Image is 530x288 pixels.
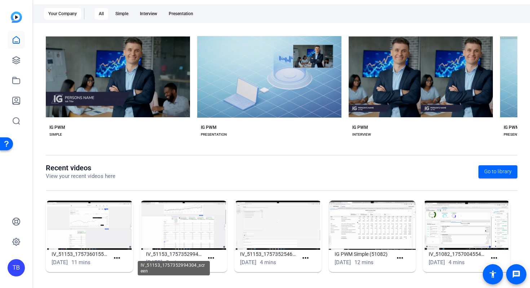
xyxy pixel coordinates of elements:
h1: IG PWM Simple (51082) [335,250,393,258]
img: IV_51082_1757004554473_screen [423,201,510,250]
mat-icon: more_horiz [301,254,310,263]
span: 4 mins [449,259,465,266]
div: IV_51153_1757352994304_screen [138,261,210,275]
mat-icon: message [512,270,521,279]
span: [DATE] [429,259,445,266]
h1: Recent videos [46,163,115,172]
mat-icon: more_horiz [207,254,216,263]
h1: IV_51153_1757352546819_screen [240,250,298,258]
div: SIMPLE [49,132,62,138]
h1: IV_51153_1757360155291_screen [52,250,110,258]
div: All [94,8,108,19]
img: IV_51153_1757352546819_screen [234,201,322,250]
div: IG PWM [201,125,217,130]
h1: IV_51082_1757004554473_screen [429,250,487,258]
h1: IV_51153_1757352994304_screen [146,250,204,258]
img: IV_51153_1757360155291_screen [46,201,133,250]
span: [DATE] [240,259,256,266]
mat-icon: accessibility [489,270,497,279]
mat-icon: more_horiz [112,254,122,263]
span: [DATE] [52,259,68,266]
div: PRESENTATION [504,132,530,138]
div: Presentation [164,8,198,19]
p: View your recent videos here [46,172,115,180]
img: IG PWM Simple (51082) [329,201,416,250]
img: IV_51153_1757352994304_screen [140,201,228,250]
div: TB [8,259,25,276]
a: Go to library [478,165,517,178]
img: blue-gradient.svg [11,12,22,23]
mat-icon: more_horiz [396,254,405,263]
div: INTERVIEW [352,132,371,138]
span: [DATE] [335,259,351,266]
div: Simple [111,8,133,19]
span: 4 mins [260,259,276,266]
div: Interview [136,8,162,19]
div: IG PWM [352,125,368,130]
span: 11 mins [71,259,90,266]
div: IG PWM [49,125,65,130]
span: 12 mins [354,259,374,266]
mat-icon: more_horiz [490,254,499,263]
span: Go to library [484,168,512,175]
div: PRESENTATION [201,132,227,138]
div: Your Company [44,8,81,19]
